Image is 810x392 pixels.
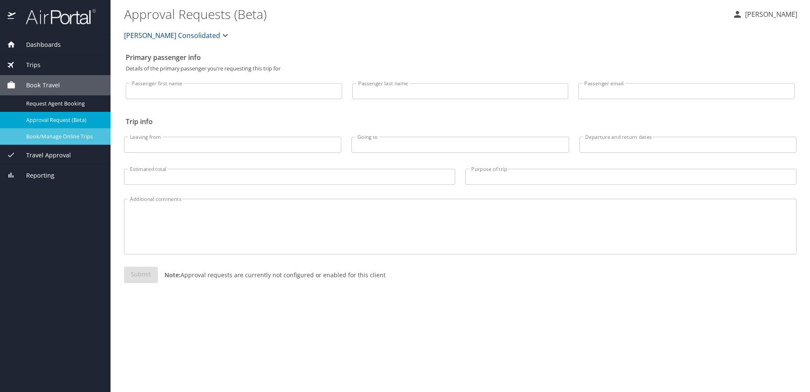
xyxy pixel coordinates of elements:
[158,270,386,279] p: Approval requests are currently not configured or enabled for this client
[165,271,181,279] strong: Note:
[26,132,100,141] span: Book/Manage Online Trips
[26,116,100,124] span: Approval Request (Beta)
[16,8,96,25] img: airportal-logo.png
[742,9,797,19] p: [PERSON_NAME]
[16,40,61,49] span: Dashboards
[26,100,100,108] span: Request Agent Booking
[124,30,220,41] span: [PERSON_NAME] Consolidated
[126,115,795,128] h2: Trip info
[126,51,795,64] h2: Primary passenger info
[124,1,726,27] h1: Approval Requests (Beta)
[8,8,16,25] img: icon-airportal.png
[16,151,71,160] span: Travel Approval
[126,66,795,71] p: Details of the primary passenger you're requesting this trip for
[121,27,234,44] button: [PERSON_NAME] Consolidated
[729,7,801,22] button: [PERSON_NAME]
[16,60,40,70] span: Trips
[16,171,54,180] span: Reporting
[16,81,60,90] span: Book Travel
